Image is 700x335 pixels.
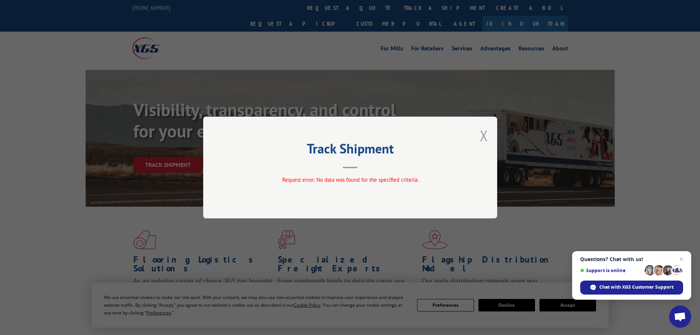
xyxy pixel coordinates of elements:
div: Open chat [669,306,691,328]
h2: Track Shipment [240,143,460,157]
span: Chat with XGS Customer Support [599,284,674,291]
span: Request error: No data was found for the specified criteria. [282,176,418,183]
span: Support is online [580,268,642,273]
span: Close chat [677,255,686,264]
span: Questions? Chat with us! [580,256,683,262]
div: Chat with XGS Customer Support [580,281,683,295]
button: Close modal [480,126,488,145]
